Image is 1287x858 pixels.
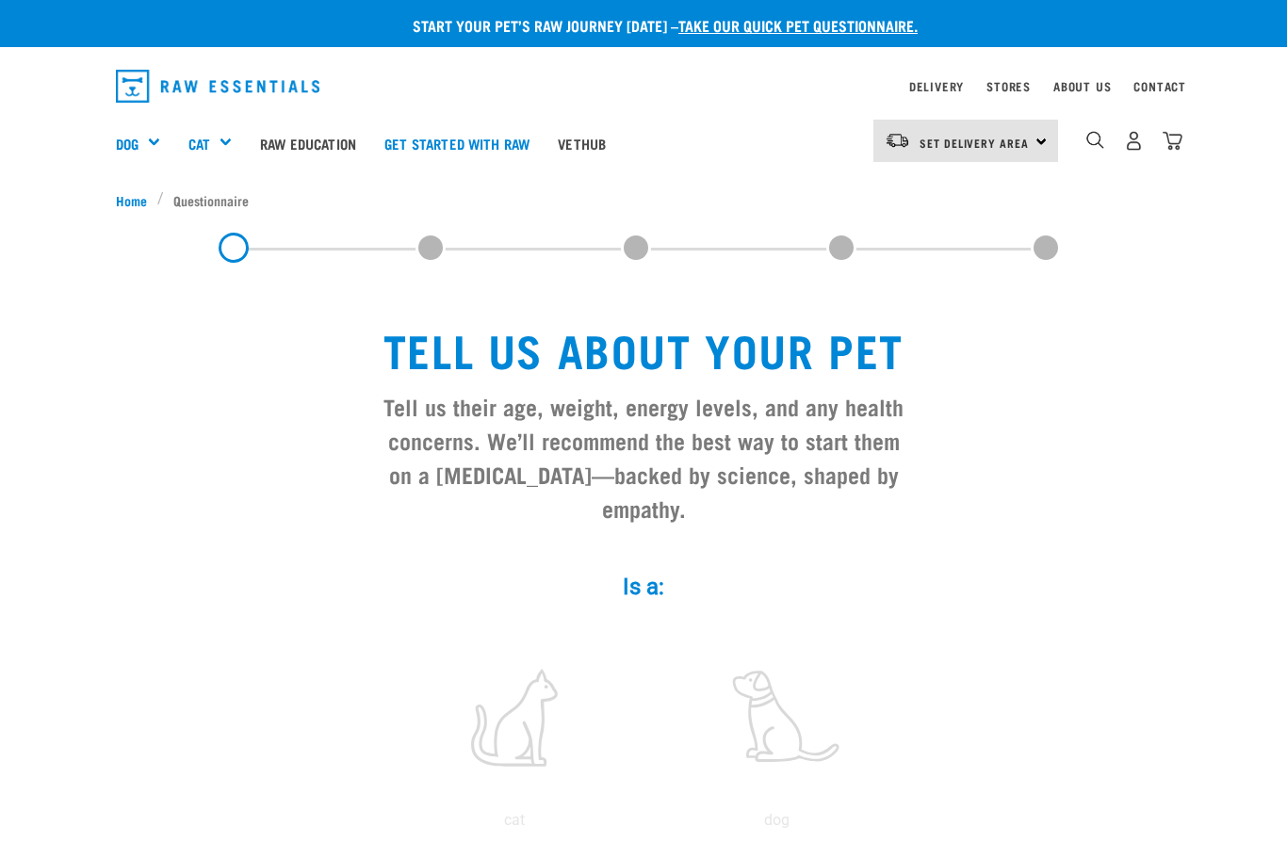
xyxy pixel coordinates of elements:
img: home-icon-1@2x.png [1086,131,1104,149]
h3: Tell us their age, weight, energy levels, and any health concerns. We’ll recommend the best way t... [376,389,911,525]
a: Raw Education [246,105,370,181]
a: Cat [188,133,210,154]
img: Raw Essentials Logo [116,70,319,103]
span: Set Delivery Area [920,139,1029,146]
img: home-icon@2x.png [1163,131,1182,151]
nav: dropdown navigation [101,62,1186,110]
p: dog [649,809,904,832]
a: Stores [986,83,1031,89]
a: About Us [1053,83,1111,89]
a: Dog [116,133,138,154]
a: Delivery [909,83,964,89]
img: user.png [1124,131,1144,151]
a: Vethub [544,105,620,181]
a: Get started with Raw [370,105,544,181]
label: Is a: [361,570,926,604]
a: take our quick pet questionnaire. [678,21,918,29]
h1: Tell us about your pet [376,323,911,374]
p: cat [387,809,642,832]
a: Home [116,190,157,210]
span: Home [116,190,147,210]
img: van-moving.png [885,132,910,149]
nav: breadcrumbs [116,190,1171,210]
a: Contact [1133,83,1186,89]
